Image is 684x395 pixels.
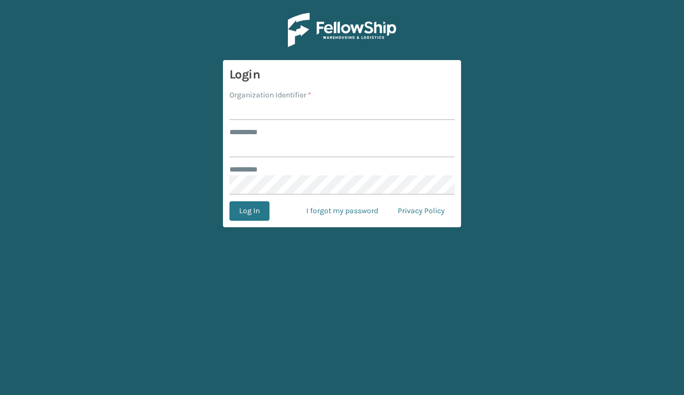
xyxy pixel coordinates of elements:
a: I forgot my password [297,201,388,221]
h3: Login [229,67,455,83]
button: Log In [229,201,269,221]
img: Logo [288,13,396,47]
a: Privacy Policy [388,201,455,221]
label: Organization Identifier [229,89,311,101]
